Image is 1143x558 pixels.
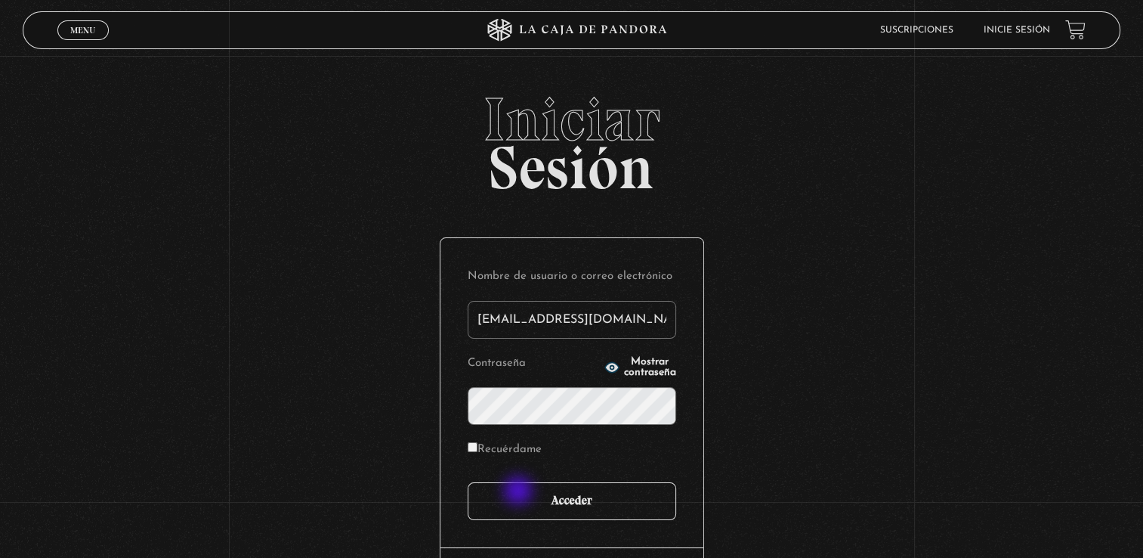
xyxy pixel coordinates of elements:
[880,26,953,35] a: Suscripciones
[468,265,676,289] label: Nombre de usuario o correo electrónico
[984,26,1050,35] a: Inicie sesión
[604,357,676,378] button: Mostrar contraseña
[65,39,100,49] span: Cerrar
[468,352,600,376] label: Contraseña
[468,482,676,520] input: Acceder
[70,26,95,35] span: Menu
[624,357,676,378] span: Mostrar contraseña
[468,442,477,452] input: Recuérdame
[1065,20,1086,40] a: View your shopping cart
[23,89,1120,150] span: Iniciar
[468,439,542,462] label: Recuérdame
[23,89,1120,186] h2: Sesión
